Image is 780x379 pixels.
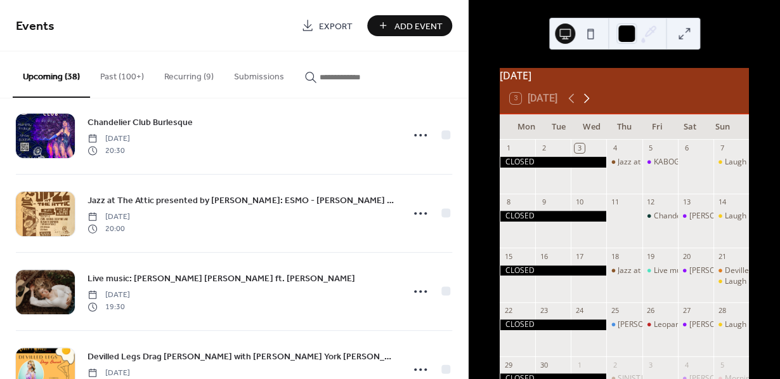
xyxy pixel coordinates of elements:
div: Devilled Legs Drag Brunch with Carly York Jones [713,265,749,276]
button: Upcoming (38) [13,51,90,98]
a: Jazz at The Attic presented by [PERSON_NAME]: ESMO - [PERSON_NAME] AND [PERSON_NAME] [88,193,395,208]
div: 28 [717,306,727,316]
div: 10 [575,197,584,207]
div: Thu [608,114,641,140]
div: 29 [504,360,513,369]
div: 23 [539,306,549,316]
div: 14 [717,197,727,207]
div: 4 [682,360,691,369]
span: 20:00 [88,223,130,234]
div: 3 [646,360,656,369]
div: CLOSED [500,157,606,168]
button: Submissions [224,51,294,96]
div: Carly's Angels Season 26 [678,265,713,276]
span: Add Event [394,20,443,33]
div: CLOSED [500,319,606,330]
div: 3 [575,143,584,153]
a: Chandelier Club Burlesque [88,115,193,130]
div: Tue [543,114,576,140]
div: 1 [575,360,584,369]
span: 20:30 [88,145,130,156]
span: Devilled Legs Drag [PERSON_NAME] with [PERSON_NAME] York [PERSON_NAME] [88,350,395,364]
a: Live music: [PERSON_NAME] [PERSON_NAME] ft. [PERSON_NAME] [88,271,354,286]
span: [DATE] [88,368,130,379]
div: Jazz at The Attic presented by Scott Morin: ESMO - MICHAEL OCCHIPINTI AND ELIZABETH SHEPHERD [606,265,642,276]
div: Laugh Loft Stand Up Comedy [713,211,749,222]
div: 2 [539,143,549,153]
a: Export [292,15,362,36]
span: Chandelier Club Burlesque [88,116,193,130]
div: Sat [673,114,706,140]
div: Live music: Erika Mae ft. Eric Braun [642,265,678,276]
div: 24 [575,306,584,316]
div: Laugh Loft Stand Up Comedy [713,276,749,287]
div: 19 [646,251,656,261]
div: [DATE] [500,68,749,83]
div: Sargeant X Comrade / The Attic's Got Soul presented by Scott Morin [606,319,642,330]
div: 26 [646,306,656,316]
div: 20 [682,251,691,261]
div: 27 [682,306,691,316]
div: 17 [575,251,584,261]
div: 12 [646,197,656,207]
span: Live music: [PERSON_NAME] [PERSON_NAME] ft. [PERSON_NAME] [88,272,354,286]
span: Export [319,20,353,33]
span: Events [16,14,55,39]
div: 21 [717,251,727,261]
div: 9 [539,197,549,207]
div: 13 [682,197,691,207]
div: Chandelier Club Burlesque [654,211,748,222]
div: 16 [539,251,549,261]
div: Carly's Angels Season 26 [678,319,713,330]
div: Laugh Loft Stand Up Comedy [713,157,749,168]
button: Recurring (9) [154,51,224,96]
div: 2 [610,360,620,369]
div: CLOSED [500,211,606,222]
div: 5 [646,143,656,153]
div: Jazz at The Attic presented by Scott Morin: BARITONE MADNESS feat. KEITH O'ROURKE, PAT BELLEVEAU,... [606,157,642,168]
div: 7 [717,143,727,153]
div: 30 [539,360,549,369]
span: [DATE] [88,133,130,145]
div: Laugh Loft Stand Up Comedy [713,319,749,330]
button: Past (100+) [90,51,154,96]
span: [DATE] [88,289,130,301]
a: Devilled Legs Drag [PERSON_NAME] with [PERSON_NAME] York [PERSON_NAME] [88,349,395,364]
div: 18 [610,251,620,261]
div: 6 [682,143,691,153]
div: Chandelier Club Burlesque [642,211,678,222]
div: KABOGERANG BHAGHARI: Fierce in the Rainbow [642,157,678,168]
div: 5 [717,360,727,369]
span: [DATE] [88,211,130,223]
button: Add Event [367,15,452,36]
div: 25 [610,306,620,316]
span: 19:30 [88,301,130,312]
div: CLOSED [500,265,606,276]
div: 4 [610,143,620,153]
div: 1 [504,143,513,153]
div: Mon [510,114,543,140]
div: Carly's Angels Season 26 [678,211,713,222]
div: Wed [575,114,608,140]
div: Leopard Lounge with Karla Marx [642,319,678,330]
div: Fri [640,114,673,140]
span: Jazz at The Attic presented by [PERSON_NAME]: ESMO - [PERSON_NAME] AND [PERSON_NAME] [88,194,395,208]
div: Sun [706,114,739,140]
div: 22 [504,306,513,316]
div: 8 [504,197,513,207]
div: 11 [610,197,620,207]
div: 15 [504,251,513,261]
